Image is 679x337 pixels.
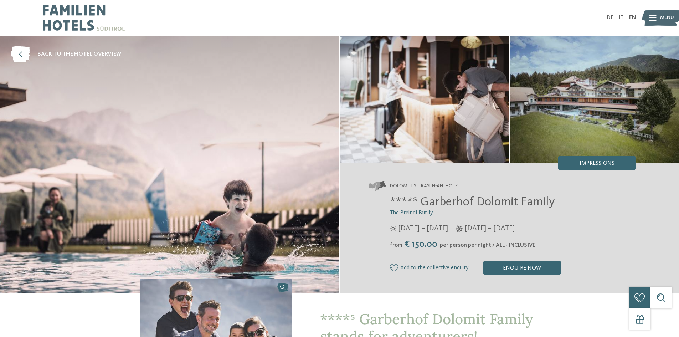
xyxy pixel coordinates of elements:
[390,242,402,248] span: from
[510,36,679,163] img: Hotel Dolomit Family Resort Garberhof ****ˢ
[390,196,555,208] span: ****ˢ Garberhof Dolomit Family
[403,240,439,249] span: € 150.00
[37,50,121,58] span: back to the hotel overview
[660,14,674,21] span: Menu
[619,15,624,21] a: IT
[390,183,458,190] span: Dolomites – Rasen-Antholz
[580,160,614,166] span: Impressions
[629,15,636,21] a: EN
[11,46,121,62] a: back to the hotel overview
[390,225,396,232] i: Opening times in summer
[465,224,515,234] span: [DATE] – [DATE]
[340,36,509,163] img: The family hotel in Antholz, the natural paradise
[440,242,535,248] span: per person per night / ALL - INCLUSIVE
[483,261,561,275] div: enquire now
[400,265,469,271] span: Add to the collective enquiry
[390,210,433,216] span: The Preindl Family
[607,15,613,21] a: DE
[456,225,463,232] i: Opening times in winter
[398,224,448,234] span: [DATE] – [DATE]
